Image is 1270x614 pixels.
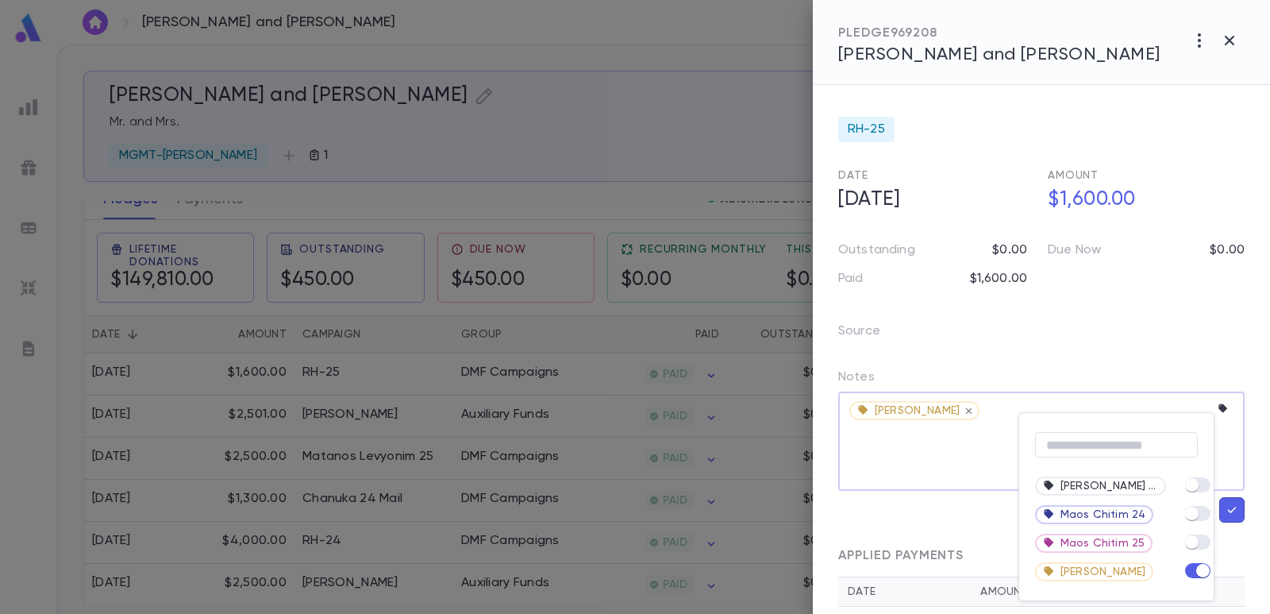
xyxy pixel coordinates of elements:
[1060,480,1158,492] span: [PERSON_NAME] Sale
[1060,537,1145,550] span: Maos Chitim 25
[1060,566,1145,578] span: [PERSON_NAME]
[1035,534,1153,553] div: Maos Chitim 25
[1035,505,1153,524] div: Maos Chitim 24
[1035,477,1166,496] div: [PERSON_NAME] Sale
[1035,562,1153,581] div: [PERSON_NAME]
[1060,508,1145,521] span: Maos Chitim 24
